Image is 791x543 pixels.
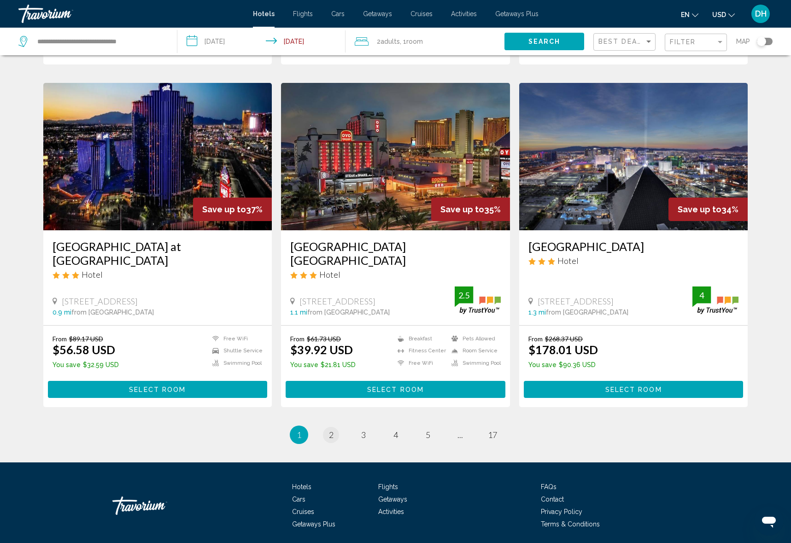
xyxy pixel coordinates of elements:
[541,508,582,515] a: Privacy Policy
[736,35,750,48] span: Map
[681,8,698,21] button: Change language
[193,198,272,221] div: 37%
[53,343,115,356] ins: $56.58 USD
[519,83,748,230] img: Hotel image
[48,383,268,393] a: Select Room
[528,343,598,356] ins: $178.01 USD
[293,10,313,18] a: Flights
[297,430,301,440] span: 1
[292,520,335,528] a: Getaways Plus
[62,296,138,306] span: [STREET_ADDRESS]
[346,28,504,55] button: Travelers: 2 adults, 0 children
[393,335,447,343] li: Breakfast
[290,361,356,368] p: $21.81 USD
[253,10,275,18] span: Hotels
[749,4,773,23] button: User Menu
[528,239,739,253] a: [GEOGRAPHIC_DATA]
[400,35,423,48] span: , 1
[378,508,404,515] a: Activities
[528,335,543,343] span: From
[292,483,311,490] span: Hotels
[528,361,598,368] p: $90.36 USD
[455,290,473,301] div: 2.5
[541,520,600,528] a: Terms & Conditions
[381,38,400,45] span: Adults
[451,10,477,18] a: Activities
[281,83,510,230] img: Hotel image
[69,335,103,343] del: $89.17 USD
[426,430,430,440] span: 5
[331,10,345,18] a: Cars
[290,361,318,368] span: You save
[292,496,305,503] a: Cars
[43,83,272,230] img: Hotel image
[202,204,246,214] span: Save up to
[307,335,341,343] del: $61.73 USD
[367,386,424,393] span: Select Room
[290,239,501,267] a: [GEOGRAPHIC_DATA] [GEOGRAPHIC_DATA]
[299,296,375,306] span: [STREET_ADDRESS]
[557,256,579,266] span: Hotel
[504,33,584,50] button: Search
[208,359,263,367] li: Swimming Pool
[524,383,744,393] a: Select Room
[177,28,346,55] button: Check-in date: Aug 21, 2025 Check-out date: Aug 24, 2025
[48,381,268,398] button: Select Room
[393,347,447,355] li: Fitness Center
[18,5,244,23] a: Travorium
[712,8,735,21] button: Change currency
[208,347,263,355] li: Shuttle Service
[363,10,392,18] a: Getaways
[528,256,739,266] div: 3 star Hotel
[406,38,423,45] span: Room
[286,381,505,398] button: Select Room
[495,10,539,18] a: Getaways Plus
[290,309,307,316] span: 1.1 mi
[377,35,400,48] span: 2
[455,286,501,314] img: trustyou-badge.svg
[361,430,366,440] span: 3
[53,239,263,267] a: [GEOGRAPHIC_DATA] at [GEOGRAPHIC_DATA]
[528,361,557,368] span: You save
[692,290,711,301] div: 4
[528,309,546,316] span: 1.3 mi
[290,343,353,356] ins: $39.92 USD
[712,11,726,18] span: USD
[290,269,501,280] div: 3 star Hotel
[378,483,398,490] a: Flights
[457,430,463,440] span: ...
[53,361,119,368] p: $32.59 USD
[447,359,501,367] li: Swimming Pool
[541,483,557,490] a: FAQs
[378,496,407,503] a: Getaways
[82,269,103,280] span: Hotel
[678,204,721,214] span: Save up to
[605,386,662,393] span: Select Room
[598,38,647,45] span: Best Deals
[286,383,505,393] a: Select Room
[488,430,497,440] span: 17
[53,309,71,316] span: 0.9 mi
[447,347,501,355] li: Room Service
[43,426,748,444] ul: Pagination
[541,496,564,503] a: Contact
